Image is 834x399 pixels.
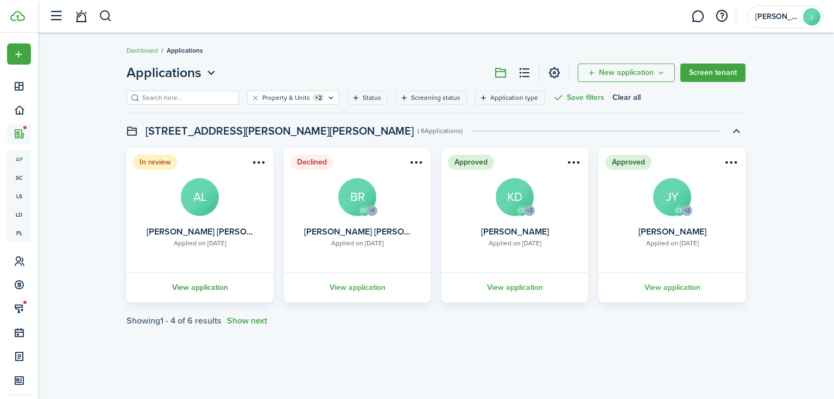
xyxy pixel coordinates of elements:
[722,157,739,172] button: Open menu
[490,93,538,103] filter-tag-label: Application type
[396,91,467,105] filter-tag: Open filter
[599,69,654,77] span: New application
[71,3,91,30] a: Notifications
[448,155,494,170] status: Approved
[127,316,222,326] div: Showing results
[338,178,376,216] avatar-text: BR
[553,91,604,105] button: Save filters
[803,8,820,26] avatar-text: J
[674,205,685,216] avatar-text: CE
[496,178,534,216] avatar-text: KD
[564,157,582,172] button: Open menu
[440,273,590,302] a: View application
[475,91,545,105] filter-tag: Open filter
[7,168,31,187] a: sc
[597,273,747,302] a: View application
[290,155,333,170] status: Declined
[46,6,66,27] button: Open sidebar
[304,227,411,237] card-title: [PERSON_NAME] [PERSON_NAME]
[127,148,745,326] application-list-swimlane-item: Toggle accordion
[127,63,218,83] button: Applications
[7,205,31,224] a: ld
[7,150,31,168] a: ap
[639,227,706,237] card-title: [PERSON_NAME]
[167,46,203,55] span: Applications
[489,238,541,248] div: Applied on [DATE]
[407,157,424,172] button: Open menu
[347,91,388,105] filter-tag: Open filter
[147,227,254,237] card-title: [PERSON_NAME] [PERSON_NAME]
[181,178,219,216] avatar-text: AL
[127,63,201,83] span: Applications
[712,7,731,26] button: Open resource center
[146,123,414,139] swimlane-title: [STREET_ADDRESS][PERSON_NAME][PERSON_NAME]
[727,122,745,140] button: Toggle accordion
[755,13,799,21] span: Jacqueline
[612,91,641,105] button: Clear all
[367,205,377,216] avatar-counter: +1
[7,187,31,205] a: ls
[481,227,549,237] card-title: [PERSON_NAME]
[578,64,675,82] button: New application
[125,273,275,302] a: View application
[411,93,460,103] filter-tag-label: Screening status
[127,46,158,55] a: Dashboard
[247,91,339,105] filter-tag: Open filter
[262,93,310,103] filter-tag-label: Property & Units
[249,157,267,172] button: Open menu
[133,155,178,170] status: In review
[7,43,31,65] button: Open menu
[681,205,692,216] avatar-counter: +2
[10,11,25,21] img: TenantCloud
[227,316,267,326] button: Show next
[99,7,112,26] button: Search
[160,314,193,327] pagination-page-total: 1 - 4 of 6
[680,64,745,82] a: Screen tenant
[653,178,691,216] avatar-text: JY
[516,205,527,216] avatar-text: CE
[251,93,260,102] button: Clear filter
[331,238,384,248] div: Applied on [DATE]
[313,94,324,102] filter-tag-counter: +2
[578,64,675,82] button: Open menu
[418,126,463,136] swimlane-subtitle: ( 6 Applications )
[174,238,226,248] div: Applied on [DATE]
[605,155,652,170] status: Approved
[687,3,708,30] a: Messaging
[127,63,218,83] button: Open menu
[363,93,381,103] filter-tag-label: Status
[140,93,235,103] input: Search here...
[282,273,432,302] a: View application
[524,205,535,216] avatar-counter: +2
[7,224,31,242] a: pl
[359,205,370,216] avatar-text: DG
[646,238,699,248] div: Applied on [DATE]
